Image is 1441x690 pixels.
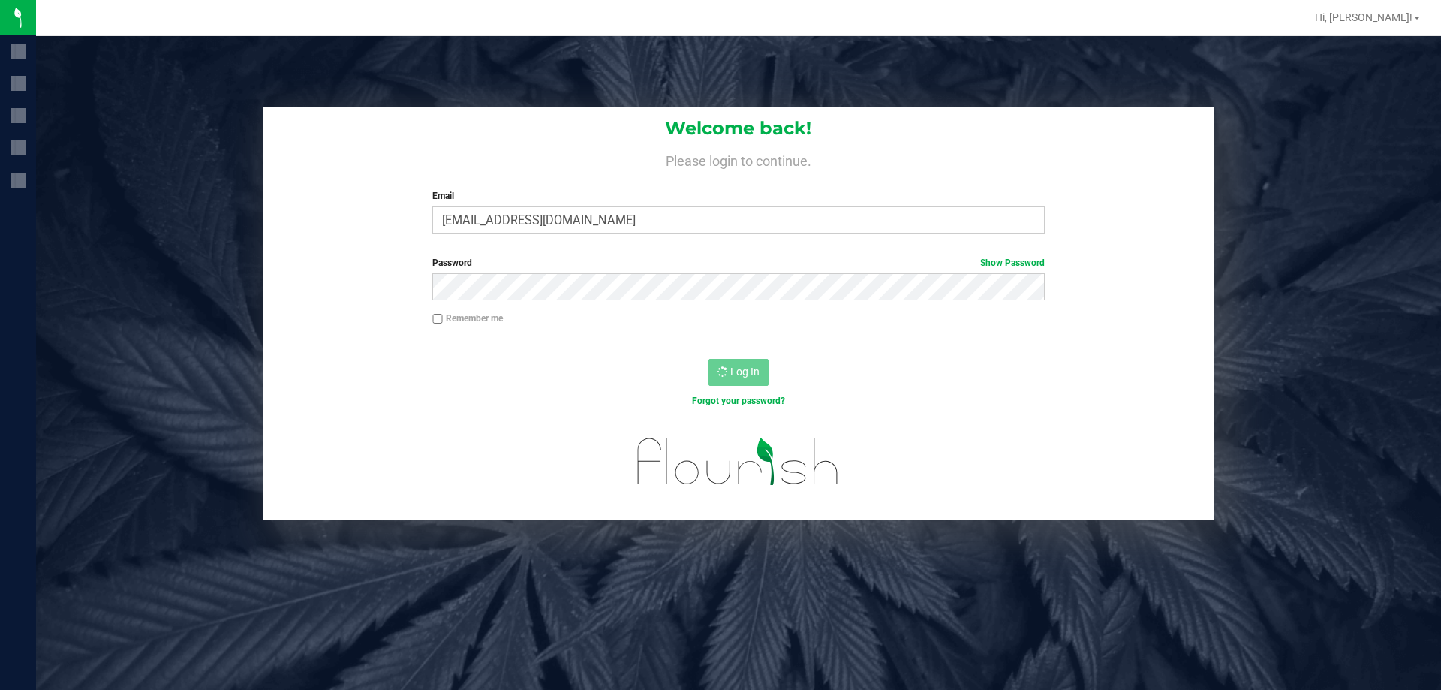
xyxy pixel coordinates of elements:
[432,258,472,268] span: Password
[263,150,1214,168] h4: Please login to continue.
[432,189,1044,203] label: Email
[692,396,785,406] a: Forgot your password?
[432,314,443,324] input: Remember me
[1315,11,1412,23] span: Hi, [PERSON_NAME]!
[619,423,857,500] img: flourish_logo.svg
[730,366,760,378] span: Log In
[980,258,1045,268] a: Show Password
[708,359,769,386] button: Log In
[263,119,1214,138] h1: Welcome back!
[432,312,503,325] label: Remember me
